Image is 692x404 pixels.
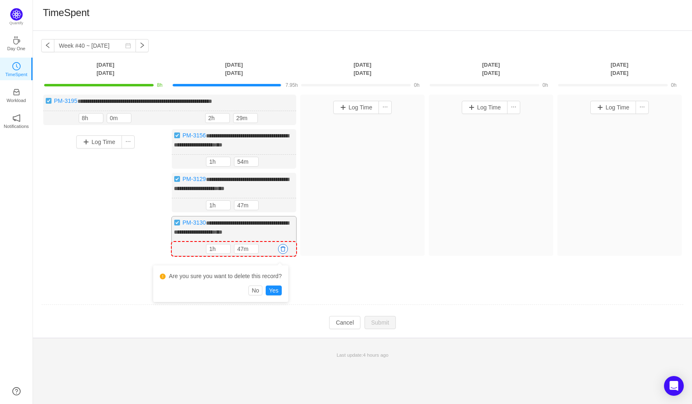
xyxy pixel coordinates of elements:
a: icon: clock-circleTimeSpent [12,65,21,73]
button: icon: ellipsis [636,101,649,114]
span: 0h [414,82,419,88]
button: icon: ellipsis [379,101,392,114]
button: No [248,286,262,295]
p: Notifications [4,123,29,130]
a: PM-3130 [182,219,206,226]
img: 10738 [174,219,180,226]
a: icon: question-circle [12,387,21,395]
button: icon: ellipsis [122,135,135,149]
span: 4 hours ago [363,352,388,358]
div: Open Intercom Messenger [664,376,684,396]
h1: TimeSpent [43,7,89,19]
p: Quantify [9,21,23,26]
img: 10738 [45,98,52,104]
span: 0h [671,82,676,88]
a: PM-3195 [54,98,77,104]
th: [DATE] [DATE] [170,60,298,77]
button: icon: ellipsis [507,101,520,114]
img: Quantify [10,8,23,21]
button: Cancel [329,316,360,329]
th: [DATE] [DATE] [41,60,170,77]
a: icon: coffeeDay One [12,39,21,47]
span: Last update: [337,352,388,358]
img: 10738 [174,176,180,182]
button: icon: left [41,39,54,52]
button: Log Time [462,101,507,114]
i: icon: calendar [125,43,131,49]
button: icon: delete [278,244,288,254]
p: TimeSpent [5,71,28,78]
th: [DATE] [DATE] [427,60,555,77]
button: Submit [365,316,396,329]
i: icon: notification [12,114,21,122]
i: icon: clock-circle [12,62,21,70]
div: Are you sure you want to delete this record? [160,272,282,281]
a: PM-3129 [182,176,206,182]
i: icon: inbox [12,88,21,96]
button: Yes [266,286,282,295]
input: Select a week [54,39,136,52]
img: 10738 [174,132,180,139]
button: Log Time [76,135,122,149]
a: PM-3156 [182,132,206,139]
p: Day One [7,45,25,52]
button: Log Time [590,101,636,114]
span: 0h [542,82,548,88]
p: Workload [7,97,26,104]
i: icon: exclamation-circle [160,274,166,279]
th: [DATE] [DATE] [555,60,684,77]
span: 8h [157,82,162,88]
i: icon: coffee [12,36,21,44]
a: icon: inboxWorkload [12,91,21,99]
button: Log Time [333,101,379,114]
span: 7.95h [285,82,298,88]
a: icon: notificationNotifications [12,116,21,125]
button: icon: right [136,39,149,52]
th: [DATE] [DATE] [298,60,427,77]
